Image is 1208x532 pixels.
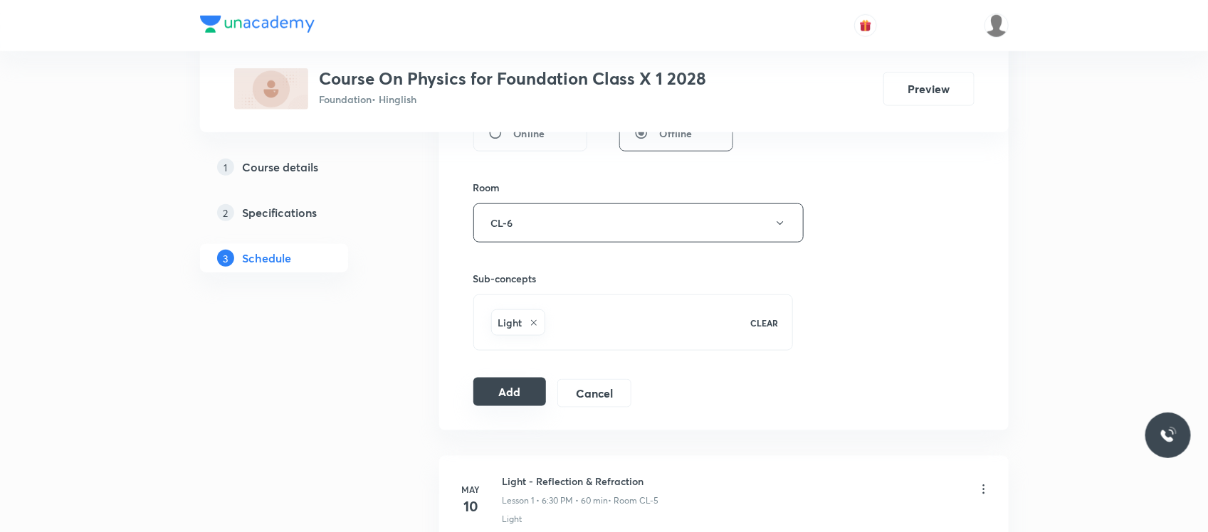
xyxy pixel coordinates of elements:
[473,180,500,195] h6: Room
[660,126,693,141] span: Offline
[1160,427,1177,444] img: ttu
[854,14,877,37] button: avatar
[217,159,234,176] p: 1
[243,204,317,221] h5: Specifications
[503,494,609,507] p: Lesson 1 • 6:30 PM • 60 min
[457,496,485,517] h4: 10
[200,16,315,36] a: Company Logo
[473,203,804,243] button: CL-6
[883,72,975,106] button: Preview
[243,250,292,267] h5: Schedule
[750,316,778,329] p: CLEAR
[200,16,315,33] img: Company Logo
[557,379,631,408] button: Cancel
[200,153,394,181] a: 1Course details
[200,198,394,227] a: 2Specifications
[473,271,794,286] h6: Sub-concepts
[859,19,872,32] img: avatar
[320,68,707,89] h3: Course On Physics for Foundation Class X 1 2028
[243,159,319,176] h5: Course details
[473,378,547,406] button: Add
[234,68,308,110] img: 6DE6ED44-0370-4FAD-A57E-2A02E6768C45_plus.png
[984,14,1009,38] img: Dipti
[503,474,659,489] h6: Light - Reflection & Refraction
[217,204,234,221] p: 2
[503,513,522,526] p: Light
[514,126,545,141] span: Online
[457,483,485,496] h6: May
[609,494,659,507] p: • Room CL-5
[320,92,707,107] p: Foundation • Hinglish
[217,250,234,267] p: 3
[498,315,522,330] h6: Light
